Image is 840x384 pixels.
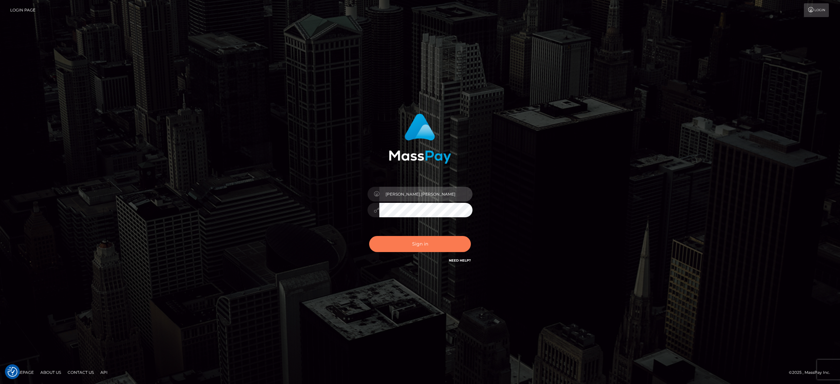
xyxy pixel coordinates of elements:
button: Consent Preferences [8,367,17,377]
img: Revisit consent button [8,367,17,377]
button: Sign in [369,236,471,252]
div: © 2025 , MassPay Inc. [789,369,835,376]
a: API [98,367,110,377]
a: Login [804,3,829,17]
img: MassPay Login [389,114,451,164]
a: Contact Us [65,367,96,377]
a: About Us [38,367,64,377]
input: Username... [379,187,472,202]
a: Login Page [10,3,35,17]
a: Homepage [7,367,36,377]
a: Need Help? [449,258,471,263]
